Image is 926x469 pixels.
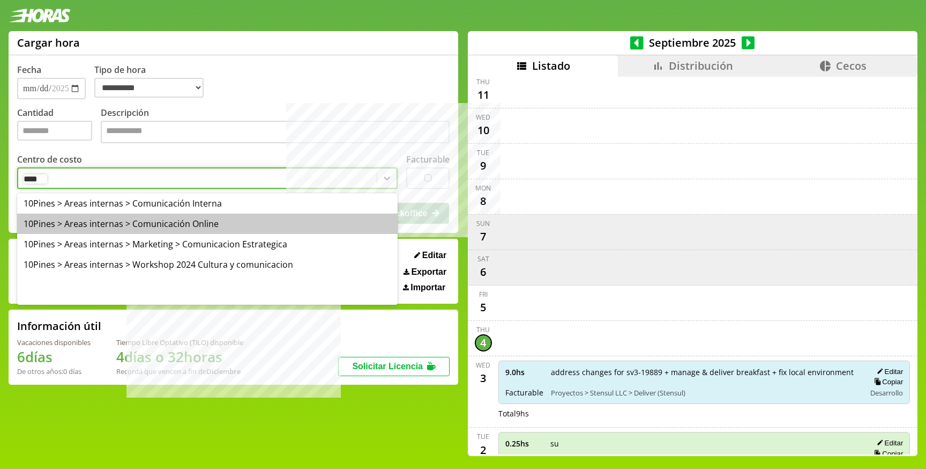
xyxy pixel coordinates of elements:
div: 8 [475,193,492,210]
label: Centro de costo [17,153,82,165]
div: 9 [475,157,492,174]
div: scrollable content [468,77,917,455]
div: Thu [476,325,490,334]
div: Total 9 hs [498,408,910,419]
div: 4 [475,334,492,351]
div: 7 [475,228,492,245]
span: Solicitar Licencia [352,362,423,371]
span: Septiembre 2025 [644,35,742,50]
button: Solicitar Licencia [338,357,450,376]
div: 10 [475,122,492,139]
div: 10Pines > Areas internas > Marketing > Comunicacion Estrategica [17,234,398,254]
div: 2 [475,441,492,458]
span: Proyectos > Stensul LLC > Deliver (Stensul) [551,388,858,398]
button: Editar [873,438,903,448]
span: Desarrollo [870,388,903,398]
button: Editar [411,250,450,261]
h2: Información útil [17,319,101,333]
label: Cantidad [17,107,101,146]
div: 3 [475,370,492,387]
span: 9.0 hs [505,367,543,377]
div: 6 [475,263,492,281]
span: su [550,438,858,449]
input: Cantidad [17,121,92,141]
b: Diciembre [206,367,241,376]
div: Mon [475,184,491,193]
h1: Cargar hora [17,35,80,50]
button: Copiar [871,449,903,458]
span: address changes for sv3-19889 + manage & deliver breakfast + fix local environment [551,367,858,377]
span: Listado [532,58,570,73]
div: Tue [477,148,489,157]
div: Wed [476,113,490,122]
span: Cecos [836,58,867,73]
div: Recordá que vencen a fin de [116,367,243,376]
label: Descripción [101,107,450,146]
div: 10Pines > Areas internas > Comunicación Interna [17,193,398,214]
span: Editar [422,251,446,260]
button: Copiar [871,377,903,386]
div: Sun [476,219,490,228]
span: Exportar [411,267,446,277]
span: 0.25 hs [505,438,543,449]
span: Distribución [669,58,733,73]
h1: 6 días [17,347,91,367]
div: 5 [475,299,492,316]
div: Fri [479,290,488,299]
div: 10Pines > Areas internas > Workshop 2024 Cultura y comunicacion [17,254,398,275]
label: Facturable [406,153,450,165]
select: Tipo de hora [94,78,204,98]
h1: 4 días o 32 horas [116,347,243,367]
textarea: Descripción [101,121,450,143]
div: De otros años: 0 días [17,367,91,376]
div: Wed [476,361,490,370]
img: logotipo [9,9,71,23]
label: Fecha [17,64,41,76]
span: Importar [410,283,445,292]
span: Facturable [505,387,543,398]
button: Editar [873,367,903,376]
div: 10Pines > Areas internas > Comunicación Online [17,214,398,234]
div: Sat [477,254,489,263]
button: Exportar [400,267,450,277]
div: Tue [477,432,489,441]
div: Tiempo Libre Optativo (TiLO) disponible [116,338,243,347]
div: Vacaciones disponibles [17,338,91,347]
div: Thu [476,77,490,86]
label: Tipo de hora [94,64,212,99]
div: 11 [475,86,492,104]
